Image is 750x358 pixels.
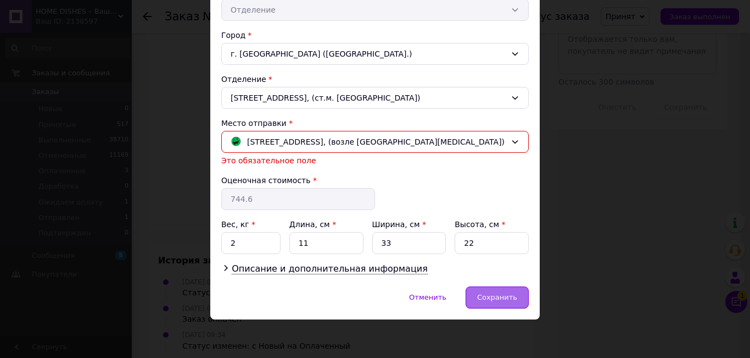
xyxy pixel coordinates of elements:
div: [STREET_ADDRESS], (ст.м. [GEOGRAPHIC_DATA]) [221,87,529,109]
span: [STREET_ADDRESS], (возле [GEOGRAPHIC_DATA][MEDICAL_DATA]) [247,136,505,148]
span: Это обязательное поле [221,156,316,165]
label: Высота, см [455,220,505,229]
span: Описание и дополнительная информация [232,263,428,274]
span: Отменить [409,293,446,301]
div: г. [GEOGRAPHIC_DATA] ([GEOGRAPHIC_DATA].) [221,43,529,65]
label: Длина, см [289,220,336,229]
div: Отделение [221,74,529,85]
label: Ширина, см [372,220,426,229]
label: Вес, кг [221,220,255,229]
div: Место отправки [221,118,529,129]
label: Оценочная стоимость [221,176,311,185]
span: Сохранить [477,293,517,301]
div: Город [221,30,529,41]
